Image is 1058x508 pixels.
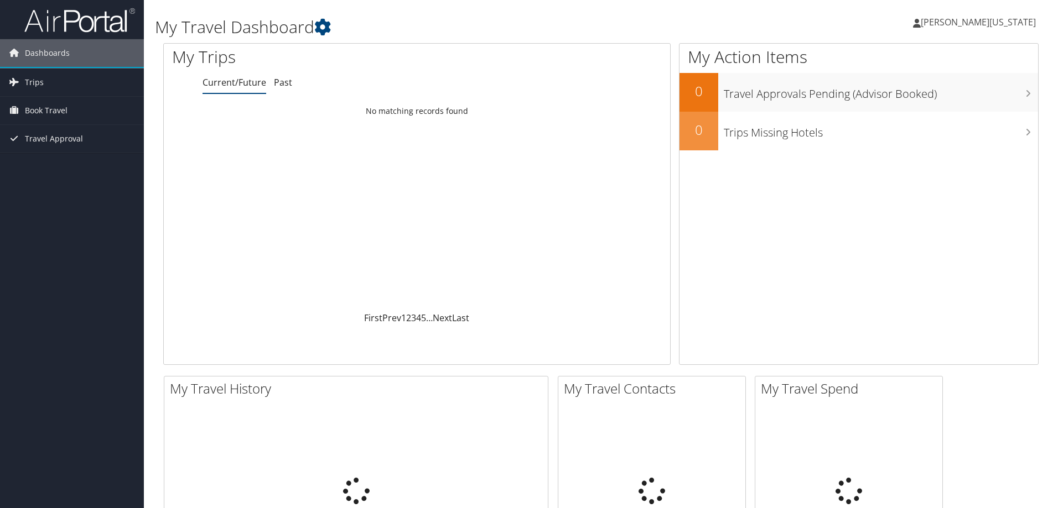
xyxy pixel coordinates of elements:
[680,121,718,139] h2: 0
[426,312,433,324] span: …
[406,312,411,324] a: 2
[382,312,401,324] a: Prev
[761,379,942,398] h2: My Travel Spend
[680,112,1038,150] a: 0Trips Missing Hotels
[25,39,70,67] span: Dashboards
[724,119,1038,140] h3: Trips Missing Hotels
[913,6,1047,39] a: [PERSON_NAME][US_STATE]
[170,379,548,398] h2: My Travel History
[680,82,718,101] h2: 0
[921,16,1036,28] span: [PERSON_NAME][US_STATE]
[164,101,670,121] td: No matching records found
[274,76,292,88] a: Past
[155,15,750,39] h1: My Travel Dashboard
[172,45,451,69] h1: My Trips
[421,312,426,324] a: 5
[564,379,745,398] h2: My Travel Contacts
[364,312,382,324] a: First
[452,312,469,324] a: Last
[401,312,406,324] a: 1
[24,7,135,33] img: airportal-logo.png
[411,312,416,324] a: 3
[25,97,68,124] span: Book Travel
[25,69,44,96] span: Trips
[680,45,1038,69] h1: My Action Items
[724,81,1038,102] h3: Travel Approvals Pending (Advisor Booked)
[25,125,83,153] span: Travel Approval
[203,76,266,88] a: Current/Future
[416,312,421,324] a: 4
[433,312,452,324] a: Next
[680,73,1038,112] a: 0Travel Approvals Pending (Advisor Booked)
